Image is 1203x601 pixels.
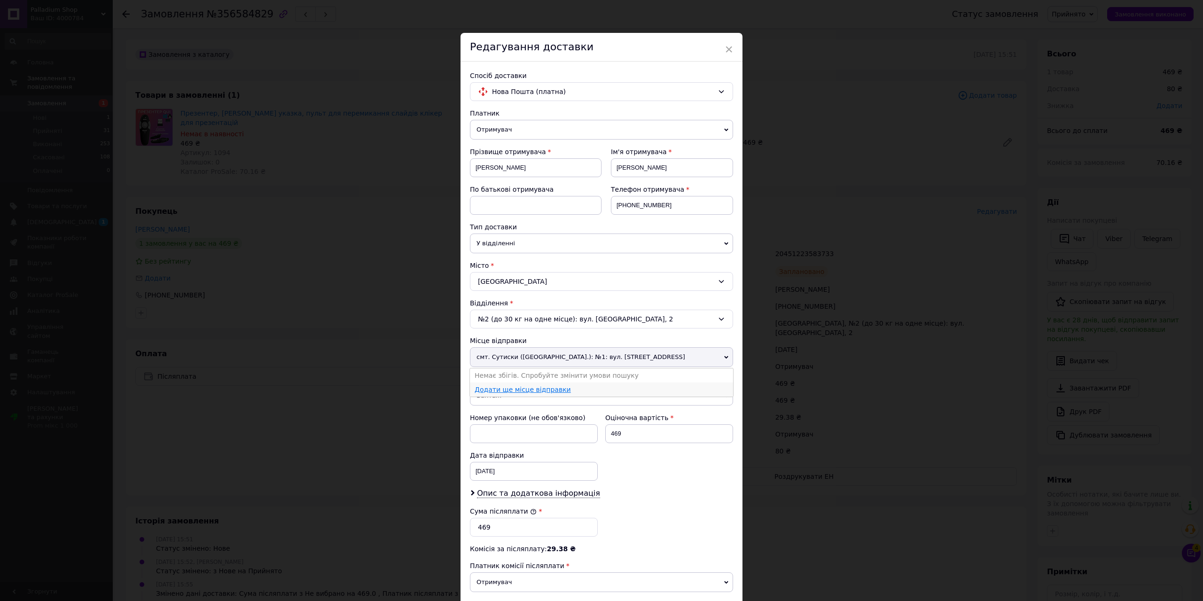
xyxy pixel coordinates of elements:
input: +380 [611,196,733,215]
div: Редагування доставки [461,33,742,62]
div: Спосіб доставки [470,71,733,80]
div: Відділення [470,298,733,308]
span: Платник [470,109,500,117]
span: По батькові отримувача [470,186,554,193]
span: Опис та додаткова інформація [477,489,600,498]
li: Немає збігів. Спробуйте змінити умови пошуку [470,368,733,382]
span: Прізвище отримувача [470,148,546,156]
span: 29.38 ₴ [547,545,576,553]
div: Номер упаковки (не обов'язково) [470,413,598,422]
label: Сума післяплати [470,507,537,515]
span: Телефон отримувача [611,186,684,193]
span: смт. Сутиски ([GEOGRAPHIC_DATA].): №1: вул. [STREET_ADDRESS] [470,347,733,367]
span: × [725,41,733,57]
div: [GEOGRAPHIC_DATA] [470,272,733,291]
span: Отримувач [470,120,733,140]
span: Ім'я отримувача [611,148,667,156]
span: Місце відправки [470,337,527,344]
span: Отримувач [470,572,733,592]
span: Тип доставки [470,223,517,231]
span: У відділенні [470,234,733,253]
div: Комісія за післяплату: [470,544,733,554]
span: Нова Пошта (платна) [492,86,714,97]
a: Додати ще місце відправки [475,386,571,393]
span: Платник комісії післяплати [470,562,564,570]
div: Дата відправки [470,451,598,460]
div: №2 (до 30 кг на одне місце): вул. [GEOGRAPHIC_DATA], 2 [470,310,733,328]
div: Оціночна вартість [605,413,733,422]
div: Місто [470,261,733,270]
